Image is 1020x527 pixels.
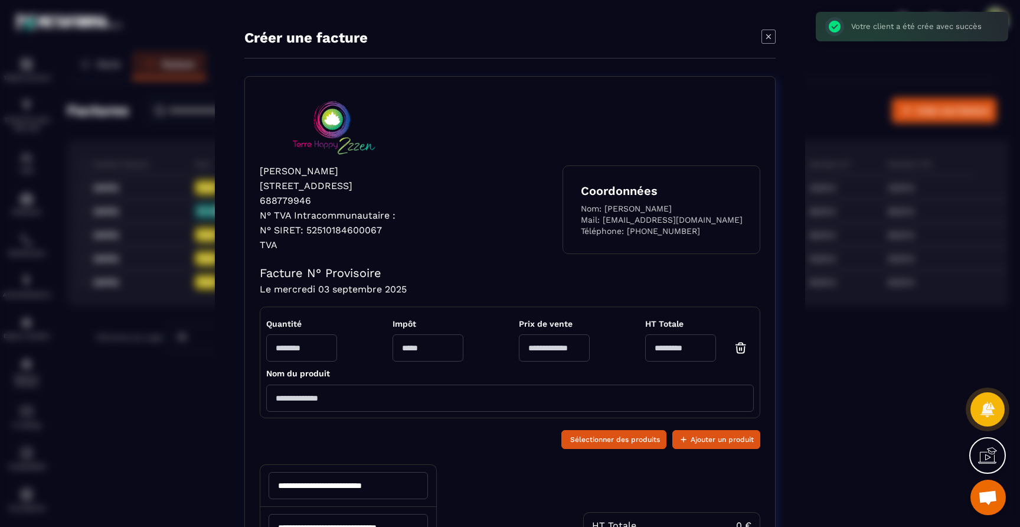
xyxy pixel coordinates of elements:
[260,92,407,165] img: logo
[260,284,760,295] h4: Le mercredi 03 septembre 2025
[561,430,666,449] button: Sélectionner des produits
[672,430,760,449] button: Ajouter un produit
[260,225,395,236] p: N° SIRET: 52510184600067
[581,226,743,236] p: Téléphone: [PHONE_NUMBER]
[570,434,660,445] span: Sélectionner des produits
[581,184,743,198] h4: Coordonnées
[260,165,395,177] p: [PERSON_NAME]
[260,239,395,251] p: TVA
[260,266,760,280] h4: Facture N° Provisoire
[244,30,368,46] p: Créer une facture
[645,319,754,328] span: HT Totale
[393,319,463,328] span: Impôt
[260,195,395,206] p: 688779946
[581,204,743,215] p: Nom: [PERSON_NAME]
[970,480,1006,515] a: Ouvrir le chat
[266,369,330,378] span: Nom du produit
[260,210,395,221] p: N° TVA Intracommunautaire :
[581,215,743,226] p: Mail: [EMAIL_ADDRESS][DOMAIN_NAME]
[260,180,395,191] p: [STREET_ADDRESS]
[691,434,754,445] span: Ajouter un produit
[519,319,590,328] span: Prix de vente
[266,319,337,328] span: Quantité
